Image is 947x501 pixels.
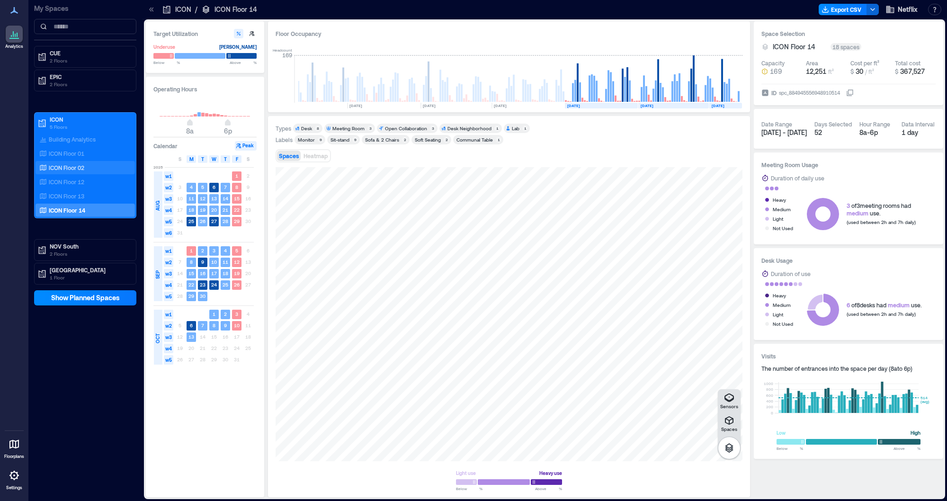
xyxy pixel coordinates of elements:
[773,291,786,300] div: Heavy
[895,68,898,75] span: $
[50,250,129,258] p: 2 Floors
[828,68,834,75] span: ft²
[847,202,916,217] div: of 3 meeting rooms had use.
[814,128,852,137] div: 52
[188,207,194,213] text: 18
[814,120,852,128] div: Days Selected
[766,393,773,398] tspan: 600
[761,29,936,38] h3: Space Selection
[423,103,436,108] text: [DATE]
[201,155,204,163] span: T
[847,202,850,209] span: 3
[201,259,204,265] text: 9
[201,248,204,253] text: 2
[235,184,238,190] text: 8
[188,196,194,201] text: 11
[898,5,918,14] span: Netflix
[153,29,257,38] h3: Target Utilization
[164,310,173,319] span: w1
[773,310,783,319] div: Light
[164,258,173,267] span: w2
[850,68,854,75] span: $
[331,136,349,143] div: Sit-stand
[771,173,824,183] div: Duration of daily use
[164,228,173,238] span: w6
[200,207,205,213] text: 19
[718,389,741,412] button: Sensors
[819,4,867,15] button: Export CSV
[902,128,936,137] div: 1 day
[847,302,850,308] span: 6
[496,137,501,143] div: 1
[846,89,854,97] button: IDspc_884945556948910514
[34,4,136,13] p: My Spaces
[164,246,173,256] span: w1
[186,127,194,135] span: 8a
[49,164,84,171] p: ICON Floor 02
[188,218,194,224] text: 25
[188,270,194,276] text: 15
[766,404,773,409] tspan: 200
[153,60,180,65] span: Below %
[164,355,173,365] span: w5
[494,103,507,108] text: [DATE]
[522,125,528,131] div: 1
[721,426,737,432] p: Spaces
[153,164,163,170] span: 2025
[212,155,216,163] span: W
[211,218,217,224] text: 27
[224,322,227,328] text: 9
[200,218,205,224] text: 26
[718,412,741,435] button: Spaces
[213,248,215,253] text: 3
[189,155,194,163] span: M
[154,201,161,211] span: AUG
[859,128,894,137] div: 8a - 6p
[367,125,373,131] div: 3
[447,125,491,132] div: Desk Neighborhood
[895,59,920,67] div: Total cost
[304,152,328,159] span: Heatmap
[430,125,436,131] div: 3
[6,485,22,491] p: Settings
[153,141,178,151] h3: Calendar
[223,196,228,201] text: 14
[298,136,315,143] div: Monitor
[761,128,807,136] span: [DATE] - [DATE]
[764,381,773,386] tspan: 1000
[51,293,120,303] span: Show Planned Spaces
[276,125,291,132] div: Types
[164,292,173,301] span: w5
[318,137,323,143] div: 9
[276,136,293,143] div: Labels
[154,270,161,279] span: SEP
[201,184,204,190] text: 5
[761,67,802,76] button: 169
[773,319,793,329] div: Not Used
[771,88,777,98] span: ID
[50,116,129,123] p: ICON
[223,259,228,265] text: 11
[188,293,194,299] text: 29
[211,207,217,213] text: 20
[164,217,173,226] span: w5
[539,468,562,478] div: Heavy use
[777,428,786,438] div: Low
[456,136,493,143] div: Communal Table
[223,207,228,213] text: 21
[190,184,193,190] text: 4
[234,207,240,213] text: 22
[766,399,773,403] tspan: 400
[50,274,129,281] p: 1 Floor
[276,29,742,38] div: Floor Occupancy
[50,49,129,57] p: CUE
[771,411,773,415] tspan: 0
[859,120,890,128] div: Hour Range
[302,151,330,161] button: Heatmap
[164,194,173,204] span: w3
[806,67,826,75] span: 12,251
[773,224,793,233] div: Not Used
[444,137,449,143] div: 2
[50,242,129,250] p: NOV South
[349,103,362,108] text: [DATE]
